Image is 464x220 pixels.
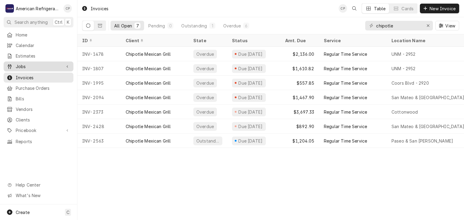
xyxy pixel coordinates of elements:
[428,5,457,12] span: New Invoice
[4,104,73,114] a: Vendors
[238,109,263,115] div: Due [DATE]
[4,17,73,27] button: Search anythingCtrlK
[126,37,182,44] div: Client
[391,65,416,72] div: UNM - 2952
[4,137,73,146] a: Reports
[77,105,121,119] div: INV-2373
[16,138,70,145] span: Reports
[126,94,171,101] div: Chipotle Mexican Grill
[16,5,60,12] div: American Refrigeration LLC
[4,190,73,200] a: Go to What's New
[238,51,263,57] div: Due [DATE]
[16,210,30,215] span: Create
[420,4,459,13] button: New Invoice
[5,4,14,13] div: A
[4,94,73,104] a: Bills
[136,23,139,29] div: 7
[126,80,171,86] div: Chipotle Mexican Grill
[324,123,367,130] div: Regular Time Service
[280,90,319,105] div: $1,467.90
[63,4,72,13] div: CP
[391,109,418,115] div: Cottonwood
[4,30,73,40] a: Home
[66,209,69,215] span: C
[16,32,70,38] span: Home
[244,23,248,29] div: 6
[324,51,367,57] div: Regular Time Service
[4,40,73,50] a: Calendar
[391,138,453,144] div: Paseo & San [PERSON_NAME]
[4,83,73,93] a: Purchase Orders
[4,51,73,61] a: Estimates
[401,5,414,12] div: Cards
[77,90,121,105] div: INV-2094
[196,123,214,130] div: Overdue
[14,19,48,25] span: Search anything
[16,192,70,199] span: What's New
[63,4,72,13] div: Cordel Pyle's Avatar
[126,65,171,72] div: Chipotle Mexican Grill
[4,125,73,135] a: Go to Pricebook
[238,94,263,101] div: Due [DATE]
[181,23,207,29] div: Outstanding
[280,134,319,148] div: $1,204.05
[4,180,73,190] a: Go to Help Center
[126,51,171,57] div: Chipotle Mexican Grill
[77,47,121,61] div: INV-1478
[16,127,61,134] span: Pricebook
[280,76,319,90] div: $557.85
[238,123,263,130] div: Due [DATE]
[126,109,171,115] div: Chipotle Mexican Grill
[126,138,171,144] div: Chipotle Mexican Grill
[196,80,214,86] div: Overdue
[324,37,381,44] div: Service
[5,4,14,13] div: American Refrigeration LLC's Avatar
[339,4,347,13] div: Cordel Pyle's Avatar
[16,96,70,102] span: Bills
[238,80,263,86] div: Due [DATE]
[339,4,347,13] div: CP
[126,123,171,130] div: Chipotle Mexican Grill
[324,94,367,101] div: Regular Time Service
[324,109,367,115] div: Regular Time Service
[4,61,73,71] a: Go to Jobs
[77,61,121,76] div: INV-1807
[16,63,61,70] span: Jobs
[4,115,73,125] a: Clients
[55,19,63,25] span: Ctrl
[280,105,319,119] div: $3,697.33
[376,21,421,30] input: Keyword search
[391,80,429,86] div: Coors Blvd - 2920
[16,182,70,188] span: Help Center
[324,80,367,86] div: Regular Time Service
[280,47,319,61] div: $2,136.00
[82,37,115,44] div: ID
[16,42,70,49] span: Calendar
[423,21,433,30] button: Erase input
[223,23,241,29] div: Overdue
[77,134,121,148] div: INV-2563
[374,5,386,12] div: Table
[324,65,367,72] div: Regular Time Service
[16,85,70,91] span: Purchase Orders
[4,73,73,83] a: Invoices
[16,106,70,112] span: Vendors
[193,37,222,44] div: State
[196,65,214,72] div: Overdue
[16,117,70,123] span: Clients
[77,76,121,90] div: INV-1995
[196,138,220,144] div: Outstanding
[77,119,121,134] div: INV-2428
[238,65,263,72] div: Due [DATE]
[232,37,274,44] div: Status
[435,21,459,30] button: View
[285,37,313,44] div: Amt. Due
[67,19,69,25] span: K
[324,138,367,144] div: Regular Time Service
[238,138,263,144] div: Due [DATE]
[391,51,416,57] div: UNM - 2952
[16,74,70,81] span: Invoices
[16,53,70,59] span: Estimates
[196,94,214,101] div: Overdue
[148,23,165,29] div: Pending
